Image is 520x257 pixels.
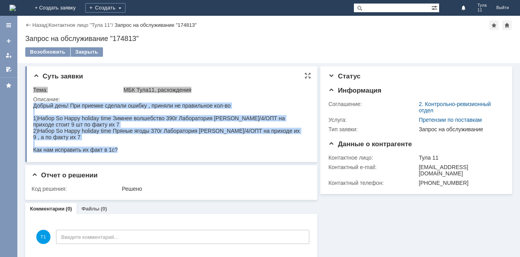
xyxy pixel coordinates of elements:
div: Контактное лицо: [328,155,417,161]
a: Претензии по поставкам [419,117,482,123]
div: | [47,22,48,28]
div: Запрос на обслуживание "174813" [25,35,512,43]
div: [PHONE_NUMBER] [419,180,501,186]
a: Комментарии [30,206,65,212]
span: Статус [328,73,360,80]
div: Описание: [33,96,308,102]
div: Запрос на обслуживание [419,126,501,132]
span: Суть заявки [33,73,83,80]
a: Контактное лицо "Тула 11" [49,22,112,28]
a: Файлы [81,206,99,212]
div: Создать [85,3,125,13]
div: Код решения: [32,186,120,192]
div: МБК Тула11, расхождения [123,87,307,93]
img: logo [9,5,16,11]
div: / [49,22,115,28]
div: Тема: [33,87,122,93]
a: Мои заявки [2,49,15,61]
span: 11 [477,8,487,13]
div: (0) [101,206,107,212]
div: [EMAIL_ADDRESS][DOMAIN_NAME] [419,164,501,177]
a: Создать заявку [2,35,15,47]
a: Мои согласования [2,63,15,76]
div: (0) [66,206,72,212]
div: Добавить в избранное [489,20,499,30]
div: Контактный телефон: [328,180,417,186]
span: Расширенный поиск [431,4,439,11]
a: Перейти на домашнюю страницу [9,5,16,11]
div: Тула 11 [419,155,501,161]
div: Запрос на обслуживание "174813" [114,22,196,28]
div: Соглашение: [328,101,417,107]
div: Сделать домашней страницей [502,20,512,30]
span: Данные о контрагенте [328,140,412,148]
div: На всю страницу [305,73,311,79]
div: Контактный e-mail: [328,164,417,170]
span: Тула [477,3,487,8]
a: 2. Контрольно-ревизионный отдел [419,101,491,114]
div: Услуга: [328,117,417,123]
span: Отчет о решении [32,171,97,179]
div: Тип заявки: [328,126,417,132]
span: Информация [328,87,381,94]
a: Назад [32,22,47,28]
span: Т1 [36,230,51,244]
div: Решено [122,186,307,192]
